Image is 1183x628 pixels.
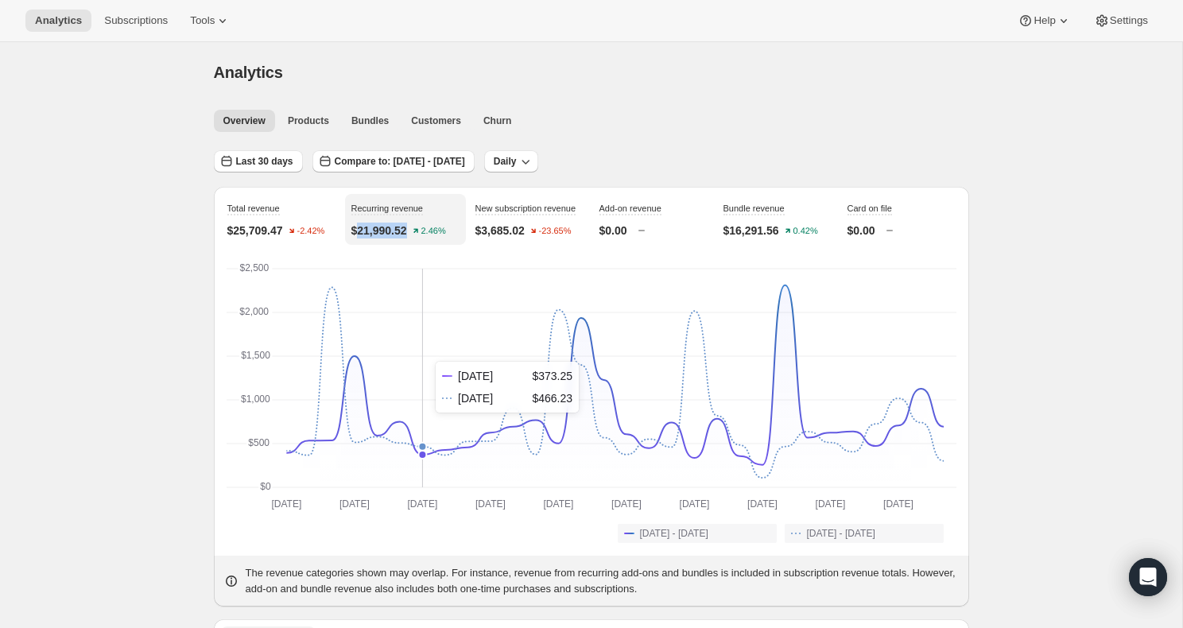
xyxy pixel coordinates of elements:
[483,114,511,127] span: Churn
[599,204,661,213] span: Add-on revenue
[25,10,91,32] button: Analytics
[475,223,525,238] p: $3,685.02
[288,114,329,127] span: Products
[599,223,627,238] p: $0.00
[351,204,424,213] span: Recurring revenue
[484,150,539,173] button: Daily
[475,204,576,213] span: New subscription revenue
[411,114,461,127] span: Customers
[475,498,506,510] text: [DATE]
[793,227,817,236] text: 0.42%
[883,498,913,510] text: [DATE]
[679,498,709,510] text: [DATE]
[95,10,177,32] button: Subscriptions
[241,350,270,361] text: $1,500
[807,527,875,540] span: [DATE] - [DATE]
[1129,558,1167,596] div: Open Intercom Messenger
[260,481,271,492] text: $0
[351,114,389,127] span: Bundles
[35,14,82,27] span: Analytics
[248,437,270,448] text: $500
[236,155,293,168] span: Last 30 days
[239,262,269,273] text: $2,500
[723,223,779,238] p: $16,291.56
[190,14,215,27] span: Tools
[847,204,892,213] span: Card on file
[180,10,240,32] button: Tools
[494,155,517,168] span: Daily
[640,527,708,540] span: [DATE] - [DATE]
[407,498,437,510] text: [DATE]
[1110,14,1148,27] span: Settings
[227,204,280,213] span: Total revenue
[1084,10,1158,32] button: Settings
[351,223,407,238] p: $21,990.52
[785,524,944,543] button: [DATE] - [DATE]
[815,498,845,510] text: [DATE]
[335,155,465,168] span: Compare to: [DATE] - [DATE]
[723,204,785,213] span: Bundle revenue
[223,114,266,127] span: Overview
[339,498,370,510] text: [DATE]
[1034,14,1055,27] span: Help
[543,498,573,510] text: [DATE]
[538,227,571,236] text: -23.65%
[246,565,960,597] p: The revenue categories shown may overlap. For instance, revenue from recurring add-ons and bundle...
[1008,10,1080,32] button: Help
[611,498,642,510] text: [DATE]
[104,14,168,27] span: Subscriptions
[847,223,875,238] p: $0.00
[421,227,445,236] text: 2.46%
[214,150,303,173] button: Last 30 days
[214,64,283,81] span: Analytics
[747,498,778,510] text: [DATE]
[241,393,270,405] text: $1,000
[227,223,283,238] p: $25,709.47
[297,227,324,236] text: -2.42%
[239,306,269,317] text: $2,000
[618,524,777,543] button: [DATE] - [DATE]
[271,498,301,510] text: [DATE]
[312,150,475,173] button: Compare to: [DATE] - [DATE]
